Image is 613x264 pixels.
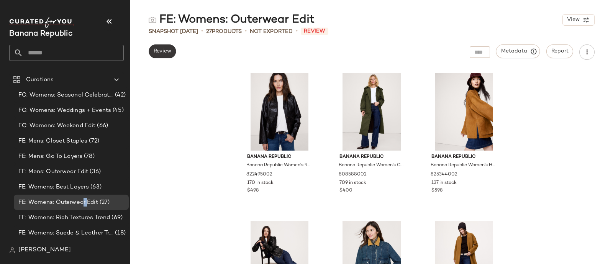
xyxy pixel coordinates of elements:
span: FE: Womens: Suede & Leather Trend [18,229,113,238]
span: Curations [26,75,54,84]
img: cn60202242.jpg [241,73,318,151]
span: (63) [89,183,102,192]
span: Review [153,48,171,54]
span: 709 in stock [339,180,366,187]
span: FE: Womens: Rich Textures Trend [18,213,110,222]
img: svg%3e [9,247,15,253]
span: Current Company Name [9,30,73,38]
span: • [201,27,203,36]
span: Banana Republic Women's 90S Leather Blazer Espresso Brown Size 12 [246,162,311,169]
span: (72) [87,137,99,146]
div: Products [206,28,242,36]
span: (78) [82,152,95,161]
span: Report [551,48,569,54]
span: 27 [206,29,212,34]
span: [PERSON_NAME] [18,246,71,255]
span: View [567,17,580,23]
img: svg%3e [149,16,156,24]
span: FE: Mens: Outerwear Edit [18,167,88,176]
button: Review [149,44,176,58]
img: cfy_white_logo.C9jOOHJF.svg [9,17,74,28]
span: FE: Womens: Outerwear Edit [18,198,98,207]
span: Banana Republic Women's Classic Cotton Trench Coat Dark Trees Green Size XS [339,162,403,169]
img: cn60216271.jpg [425,73,502,151]
span: Not Exported [250,28,293,36]
div: FE: Womens: Outerwear Edit [149,12,315,28]
span: 822495002 [246,171,272,178]
span: (27) [98,198,110,207]
span: • [296,27,298,36]
span: Banana Republic [247,154,312,161]
span: • [245,27,247,36]
span: 170 in stock [247,180,274,187]
img: cn60058911.jpg [333,73,410,151]
span: FC: Womens: Weddings + Events [18,106,111,115]
span: $400 [339,187,352,194]
span: 808588002 [339,171,367,178]
span: (45) [111,106,124,115]
span: 825344002 [431,171,457,178]
span: (69) [110,213,123,222]
span: FE: Mens: Go To Layers [18,152,82,161]
span: Banana Republic [339,154,404,161]
span: FC: Womens: Weekend Edit [18,121,95,130]
span: FC: Womens: Seasonal Celebrations [18,91,113,100]
button: Report [546,44,573,58]
span: Banana Republic [431,154,496,161]
span: (66) [95,121,108,130]
span: Review [301,28,328,35]
span: Snapshot [DATE] [149,28,198,36]
span: $498 [247,187,259,194]
span: FE: Womens: Best Layers [18,183,89,192]
span: $598 [431,187,443,194]
span: FE: Mens: Closet Staples [18,137,87,146]
span: Metadata [501,48,536,55]
span: 137 in stock [431,180,457,187]
button: View [562,14,595,26]
span: (42) [113,91,126,100]
button: Metadata [496,44,540,58]
span: (36) [88,167,101,176]
span: Banana Republic Women's Heritage Suede Jacket Camel Size S [431,162,495,169]
span: (18) [113,229,126,238]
